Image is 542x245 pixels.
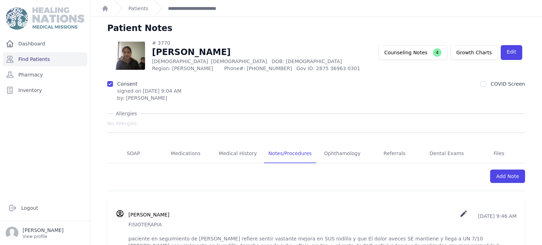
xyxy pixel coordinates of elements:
[3,68,87,82] a: Pharmacy
[211,59,267,64] span: [DEMOGRAPHIC_DATA]
[224,65,292,72] span: Phone#: [PHONE_NUMBER]
[3,37,87,51] a: Dashboard
[152,39,368,47] div: # 3770
[6,201,84,215] a: Logout
[450,45,498,60] a: Growth Charts
[3,83,87,97] a: Inventory
[433,48,441,57] span: 4
[113,110,140,117] span: Allergies
[152,65,220,72] span: Region: [PERSON_NAME]
[368,144,421,163] a: Referrals
[23,234,64,239] p: View profile
[128,5,148,12] a: Patients
[107,42,145,70] img: wewYL2AAAAJXRFWHRkYXRlOmNyZWF0ZQAyMDI1LTA2LTIzVDE1OjA0OjQ4KzAwOjAwGVMMlgAAACV0RVh0ZGF0ZTptb2RpZnk...
[117,87,181,94] p: signed on [DATE] 9:04 AM
[378,45,447,60] button: Counseling Notes4
[6,7,84,30] img: Medical Missions EMR
[117,81,137,87] label: Consent
[264,144,316,163] a: Notes/Procedures
[501,45,522,60] a: Edit
[117,94,181,102] div: by: [PERSON_NAME]
[296,65,368,72] span: Gov ID: 2875 36963 0301
[159,144,212,163] a: Medications
[459,209,517,220] p: [DATE] 9:46 AM
[3,52,87,66] a: Find Patients
[23,227,64,234] p: [PERSON_NAME]
[107,23,173,34] h1: Patient Notes
[107,120,137,127] span: No Allergies
[421,144,473,163] a: Dental Exams
[271,59,342,64] span: DOB: [DEMOGRAPHIC_DATA]
[212,144,264,163] a: Medical History
[459,213,469,219] a: create
[459,209,468,218] i: create
[490,81,525,87] label: COVID Screen
[6,227,84,239] a: [PERSON_NAME] View profile
[473,144,525,163] a: Files
[152,47,368,58] h1: [PERSON_NAME]
[107,144,159,163] a: SOAP
[128,211,169,218] h3: [PERSON_NAME]
[316,144,368,163] a: Ophthamology
[490,170,525,183] a: Add Note
[107,144,525,163] nav: Tabs
[152,58,368,65] p: [DEMOGRAPHIC_DATA]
